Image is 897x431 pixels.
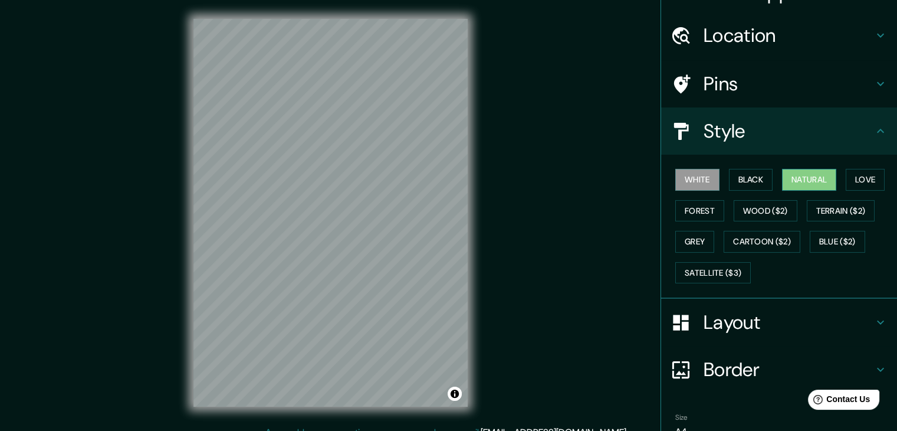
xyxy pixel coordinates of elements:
button: Forest [675,200,724,222]
button: Grey [675,231,714,253]
h4: Location [704,24,873,47]
div: Style [661,107,897,155]
div: Border [661,346,897,393]
button: Black [729,169,773,191]
div: Layout [661,299,897,346]
button: Toggle attribution [448,387,462,401]
div: Location [661,12,897,59]
h4: Border [704,358,873,381]
label: Size [675,413,688,423]
div: Pins [661,60,897,107]
button: Blue ($2) [810,231,865,253]
button: Wood ($2) [734,200,797,222]
button: Satellite ($3) [675,262,751,284]
iframe: Help widget launcher [792,385,884,418]
button: White [675,169,719,191]
h4: Style [704,119,873,143]
button: Terrain ($2) [807,200,875,222]
h4: Layout [704,311,873,334]
h4: Pins [704,72,873,96]
canvas: Map [193,19,468,407]
button: Natural [782,169,836,191]
button: Love [846,169,885,191]
button: Cartoon ($2) [724,231,800,253]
